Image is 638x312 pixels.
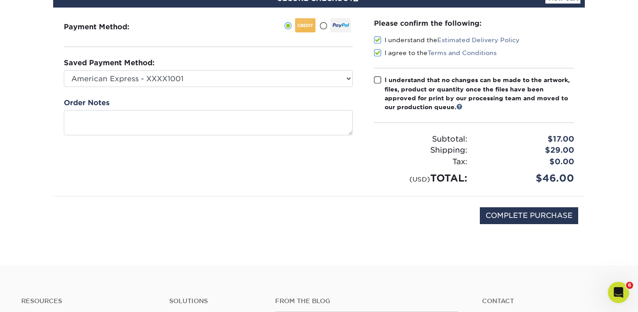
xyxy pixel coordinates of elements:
[428,49,497,56] a: Terms and Conditions
[367,171,474,186] div: TOTAL:
[21,297,156,305] h4: Resources
[64,58,155,68] label: Saved Payment Method:
[480,207,578,224] input: COMPLETE PURCHASE
[169,297,262,305] h4: Solutions
[374,36,520,44] label: I understand the
[367,145,474,156] div: Shipping:
[437,36,520,43] a: Estimated Delivery Policy
[64,23,151,31] h3: Payment Method:
[474,145,581,156] div: $29.00
[275,297,459,305] h4: From the Blog
[409,175,430,183] small: (USD)
[482,297,617,305] a: Contact
[374,48,497,57] label: I agree to the
[367,134,474,145] div: Subtotal:
[367,156,474,168] div: Tax:
[385,75,574,112] div: I understand that no changes can be made to the artwork, files, product or quantity once the file...
[626,282,633,289] span: 6
[474,156,581,168] div: $0.00
[60,207,104,233] img: DigiCert Secured Site Seal
[474,134,581,145] div: $17.00
[64,98,109,108] label: Order Notes
[374,18,574,28] div: Please confirm the following:
[474,171,581,186] div: $46.00
[608,282,629,303] iframe: Intercom live chat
